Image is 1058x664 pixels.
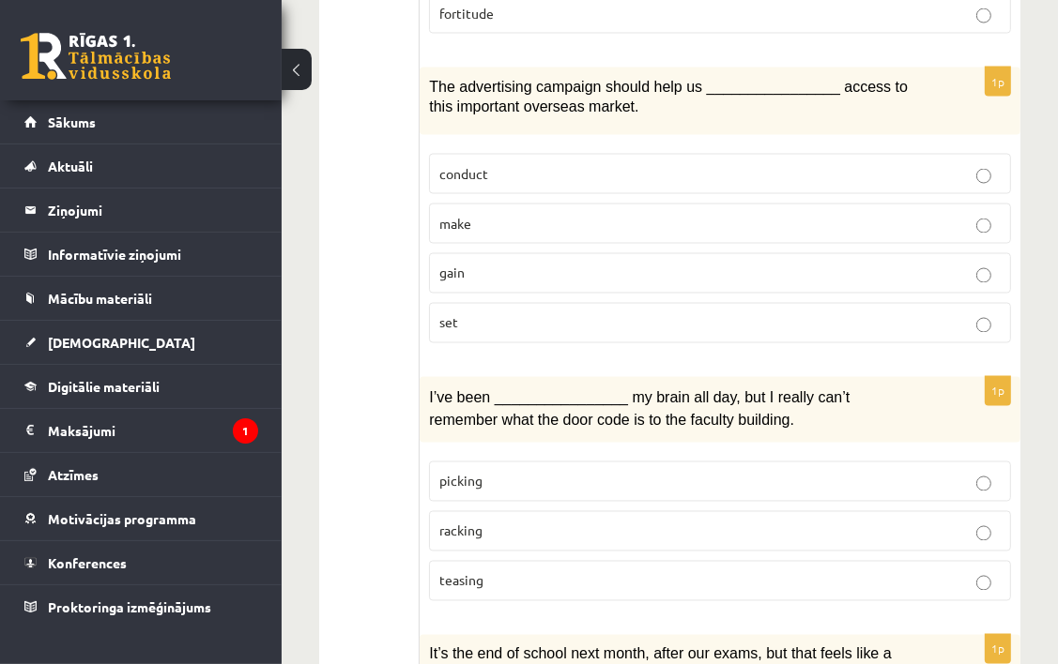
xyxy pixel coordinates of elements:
span: Digitālie materiāli [48,378,160,395]
a: Mācību materiāli [24,277,258,320]
a: Aktuāli [24,144,258,188]
i: 1 [233,418,258,444]
span: The advertising campaign should help us ________________ access to this important overseas market. [429,79,908,114]
a: Motivācijas programma [24,497,258,540]
input: picking [976,476,991,491]
legend: Maksājumi [48,409,258,452]
span: Proktoringa izmēģinājums [48,598,211,615]
input: conduct [976,169,991,184]
span: fortitude [439,5,494,22]
span: Sākums [48,113,96,130]
span: Mācību materiāli [48,290,152,307]
span: set [439,314,458,331]
a: Rīgas 1. Tālmācības vidusskola [21,33,171,80]
span: [DEMOGRAPHIC_DATA] [48,334,195,351]
legend: Informatīvie ziņojumi [48,233,258,276]
span: Atzīmes [48,466,99,483]
input: set [976,318,991,333]
legend: Ziņojumi [48,189,258,232]
a: Digitālie materiāli [24,365,258,408]
a: Proktoringa izmēģinājums [24,585,258,628]
a: Ziņojumi [24,189,258,232]
input: racking [976,526,991,541]
span: make [439,215,471,232]
a: Sākums [24,100,258,143]
span: teasing [439,572,483,589]
input: teasing [976,576,991,591]
span: Aktuāli [48,158,93,174]
input: fortitude [976,8,991,23]
input: make [976,219,991,234]
span: gain [439,264,465,281]
input: gain [976,268,991,283]
span: I’ve been ________________ my brain all day, but I really can’t remember what the door code is to... [429,390,850,429]
a: [DEMOGRAPHIC_DATA] [24,321,258,364]
p: 1p [985,67,1011,97]
span: Motivācijas programma [48,510,196,527]
span: racking [439,522,483,539]
span: Konferences [48,554,127,571]
a: Konferences [24,541,258,584]
a: Informatīvie ziņojumi [24,233,258,276]
span: conduct [439,165,488,182]
a: Atzīmes [24,453,258,496]
span: picking [439,473,483,490]
a: Maksājumi1 [24,409,258,452]
p: 1p [985,634,1011,664]
p: 1p [985,376,1011,406]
